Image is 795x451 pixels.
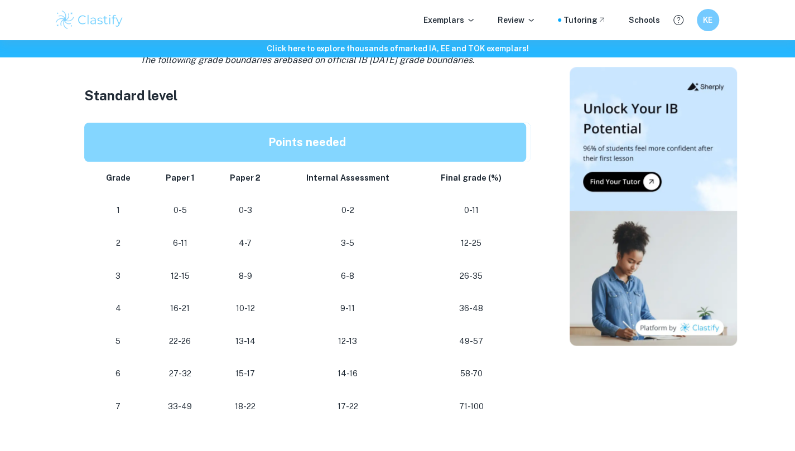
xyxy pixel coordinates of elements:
p: 10-12 [221,301,269,316]
p: 0-5 [157,203,203,218]
p: 12-25 [426,236,517,251]
p: 22-26 [157,334,203,349]
strong: Paper 2 [230,173,261,182]
p: 17-22 [287,399,408,414]
strong: Final grade (%) [441,173,502,182]
p: 33-49 [157,399,203,414]
p: 18-22 [221,399,269,414]
p: 15-17 [221,366,269,381]
p: 4-7 [221,236,269,251]
p: 6 [98,366,139,381]
p: 71-100 [426,399,517,414]
strong: Points needed [268,135,346,149]
p: 3 [98,269,139,284]
p: 58-70 [426,366,517,381]
strong: Internal Assessment [306,173,389,182]
i: The following grade boundaries are [140,55,475,65]
button: KE [697,9,719,31]
p: 12-13 [287,334,408,349]
img: Thumbnail [570,67,737,346]
p: 9-11 [287,301,408,316]
span: based on official IB [DATE] grade boundaries. [287,55,475,65]
p: 8-9 [221,269,269,284]
p: 3-5 [287,236,408,251]
p: 12-15 [157,269,203,284]
p: Exemplars [423,14,475,26]
p: 16-21 [157,301,203,316]
p: Review [498,14,536,26]
p: 1 [98,203,139,218]
h3: Standard level [84,85,531,105]
strong: Paper 1 [166,173,195,182]
a: Tutoring [563,14,606,26]
p: 36-48 [426,301,517,316]
p: 5 [98,334,139,349]
p: 14-16 [287,366,408,381]
p: 6-8 [287,269,408,284]
p: 0-11 [426,203,517,218]
p: 7 [98,399,139,414]
button: Help and Feedback [669,11,688,30]
strong: Grade [106,173,131,182]
h6: Click here to explore thousands of marked IA, EE and TOK exemplars ! [2,42,793,55]
p: 13-14 [221,334,269,349]
img: Clastify logo [54,9,125,31]
p: 4 [98,301,139,316]
p: 2 [98,236,139,251]
a: Schools [629,14,660,26]
p: 0-3 [221,203,269,218]
p: 49-57 [426,334,517,349]
p: 26-35 [426,269,517,284]
p: 0-2 [287,203,408,218]
p: 6-11 [157,236,203,251]
p: 27-32 [157,366,203,381]
h6: KE [701,14,714,26]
